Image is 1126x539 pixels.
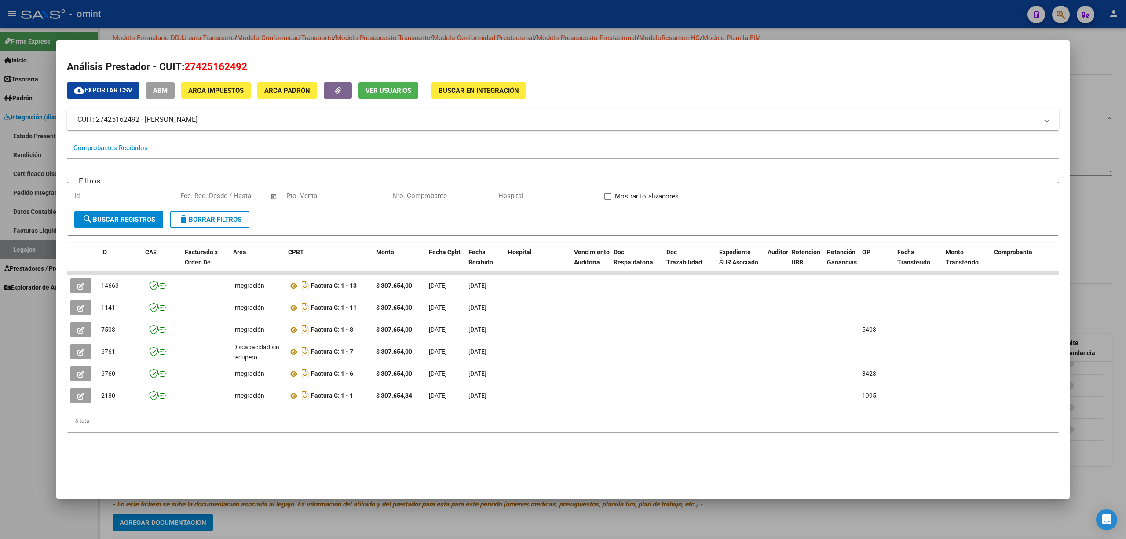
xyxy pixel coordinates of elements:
span: CPBT [288,249,304,256]
span: 6761 [101,348,115,355]
span: Area [233,249,246,256]
strong: Factura C: 1 - 6 [311,370,353,378]
span: ID [101,249,107,256]
datatable-header-cell: Fecha Cpbt [425,243,465,282]
span: [DATE] [429,304,447,311]
span: ARCA Impuestos [188,87,244,95]
span: Ver Usuarios [366,87,411,95]
span: Hospital [508,249,532,256]
strong: Factura C: 1 - 11 [311,304,357,312]
h2: Análisis Prestador - CUIT: [67,59,1059,74]
span: 5403 [862,326,876,333]
span: [DATE] [468,326,486,333]
datatable-header-cell: Facturado x Orden De [181,243,230,282]
datatable-header-cell: OP [859,243,894,282]
span: - [862,348,864,355]
div: 6 total [67,410,1059,432]
mat-expansion-panel-header: CUIT: 27425162492 - [PERSON_NAME] [67,109,1059,130]
span: OP [862,249,870,256]
span: CAE [145,249,157,256]
span: Expediente SUR Asociado [719,249,758,266]
span: Integración [233,282,264,289]
datatable-header-cell: Auditoria [764,243,788,282]
button: Buscar en Integración [431,82,526,99]
span: [DATE] [429,348,447,355]
span: Monto Transferido [946,249,979,266]
button: ARCA Padrón [257,82,317,99]
span: [DATE] [468,282,486,289]
span: Monto [376,249,394,256]
span: 2180 [101,392,115,399]
span: Retención Ganancias [827,249,857,266]
input: Fecha fin [224,192,267,200]
span: Integración [233,392,264,399]
strong: $ 307.654,00 [376,326,412,333]
datatable-header-cell: Retención Ganancias [823,243,859,282]
i: Descargar documento [300,301,311,315]
span: - [862,304,864,311]
span: Comprobante [994,249,1032,256]
span: 7503 [101,326,115,333]
span: Fecha Recibido [468,249,493,266]
span: Integración [233,370,264,377]
mat-panel-title: CUIT: 27425162492 - [PERSON_NAME] [77,114,1038,125]
strong: $ 307.654,00 [376,370,412,377]
span: [DATE] [468,348,486,355]
datatable-header-cell: ID [98,243,142,282]
datatable-header-cell: Doc Trazabilidad [663,243,716,282]
strong: Factura C: 1 - 1 [311,392,353,400]
i: Descargar documento [300,279,311,293]
button: Exportar CSV [67,82,139,99]
span: [DATE] [468,304,486,311]
button: Ver Usuarios [358,82,418,99]
span: Auditoria [768,249,793,256]
i: Descargar documento [300,345,311,359]
span: Borrar Filtros [178,216,241,224]
datatable-header-cell: Fecha Recibido [465,243,505,282]
span: [DATE] [468,370,486,377]
datatable-header-cell: Monto [373,243,425,282]
datatable-header-cell: Retencion IIBB [788,243,823,282]
span: Fecha Transferido [897,249,930,266]
div: Comprobantes Recibidos [73,143,148,153]
strong: $ 307.654,34 [376,392,412,399]
strong: $ 307.654,00 [376,304,412,311]
button: ARCA Impuestos [181,82,251,99]
button: Buscar Registros [74,211,163,228]
span: Discapacidad sin recupero [233,344,279,361]
mat-icon: search [82,214,93,224]
span: Integración [233,304,264,311]
span: 14663 [101,282,119,289]
i: Descargar documento [300,367,311,381]
span: Doc Trazabilidad [666,249,702,266]
button: Open calendar [269,191,279,202]
i: Descargar documento [300,323,311,337]
mat-icon: delete [178,214,189,224]
span: Integración [233,326,264,333]
div: Open Intercom Messenger [1096,509,1117,530]
span: 11411 [101,304,119,311]
datatable-header-cell: Fecha Transferido [894,243,942,282]
datatable-header-cell: Doc Respaldatoria [610,243,663,282]
span: ABM [153,87,168,95]
span: Doc Respaldatoria [614,249,653,266]
strong: Factura C: 1 - 8 [311,326,353,334]
span: Vencimiento Auditoría [574,249,610,266]
span: [DATE] [468,392,486,399]
datatable-header-cell: Vencimiento Auditoría [570,243,610,282]
span: Buscar en Integración [439,87,519,95]
datatable-header-cell: CAE [142,243,181,282]
span: 3423 [862,370,876,377]
strong: $ 307.654,00 [376,348,412,355]
span: Facturado x Orden De [185,249,218,266]
input: Fecha inicio [180,192,216,200]
datatable-header-cell: Hospital [505,243,570,282]
span: 27425162492 [184,61,247,72]
datatable-header-cell: Area [230,243,285,282]
datatable-header-cell: Comprobante [991,243,1070,282]
span: [DATE] [429,370,447,377]
strong: $ 307.654,00 [376,282,412,289]
span: Retencion IIBB [792,249,820,266]
i: Descargar documento [300,389,311,403]
span: [DATE] [429,282,447,289]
